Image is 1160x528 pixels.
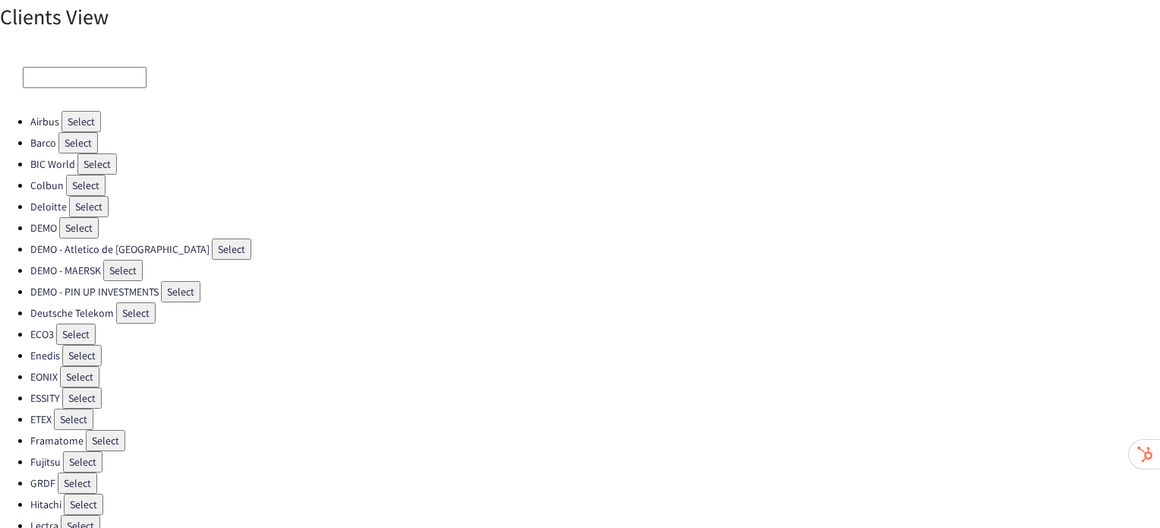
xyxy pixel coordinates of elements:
[86,430,125,451] button: Select
[103,260,143,281] button: Select
[30,387,1160,409] li: ESSITY
[30,473,1160,494] li: GRDF
[30,302,1160,324] li: Deutsche Telekom
[30,409,1160,430] li: ETEX
[64,494,103,515] button: Select
[30,324,1160,345] li: ECO3
[30,217,1160,239] li: DEMO
[161,281,200,302] button: Select
[30,153,1160,175] li: BIC World
[30,239,1160,260] li: DEMO - Atletico de [GEOGRAPHIC_DATA]
[30,430,1160,451] li: Framatome
[69,196,109,217] button: Select
[30,175,1160,196] li: Colbun
[62,387,102,409] button: Select
[61,111,101,132] button: Select
[59,217,99,239] button: Select
[58,473,97,494] button: Select
[58,132,98,153] button: Select
[30,111,1160,132] li: Airbus
[66,175,106,196] button: Select
[30,345,1160,366] li: Enedis
[54,409,93,430] button: Select
[77,153,117,175] button: Select
[60,366,99,387] button: Select
[116,302,156,324] button: Select
[30,132,1160,153] li: Barco
[30,494,1160,515] li: Hitachi
[212,239,251,260] button: Select
[30,260,1160,281] li: DEMO - MAERSK
[1084,455,1160,528] iframe: Chat Widget
[30,366,1160,387] li: EONIX
[56,324,96,345] button: Select
[62,345,102,366] button: Select
[63,451,102,473] button: Select
[30,196,1160,217] li: Deloitte
[30,281,1160,302] li: DEMO - PIN UP INVESTMENTS
[30,451,1160,473] li: Fujitsu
